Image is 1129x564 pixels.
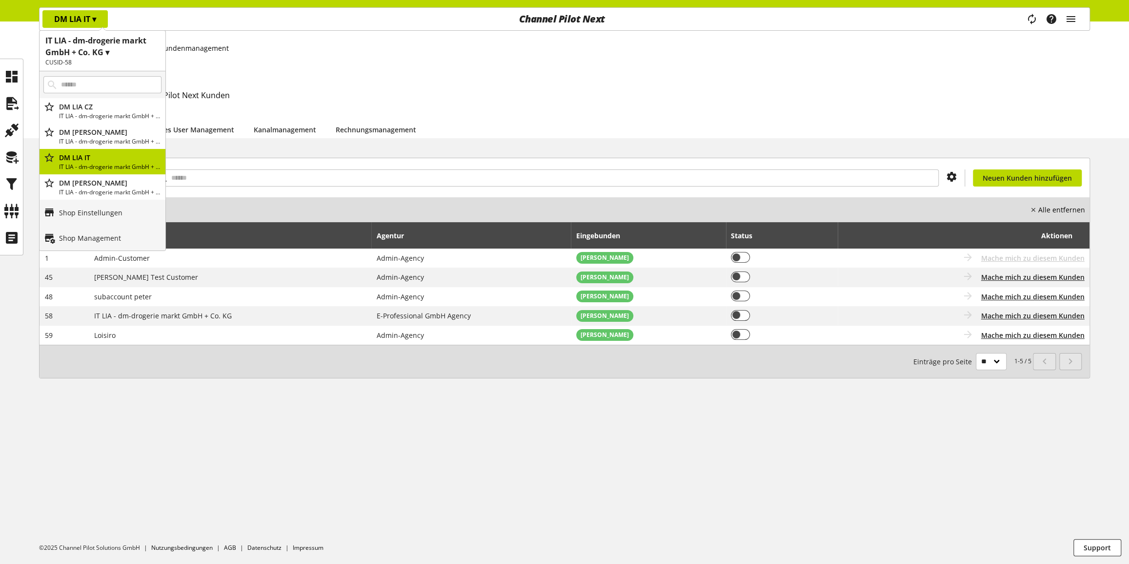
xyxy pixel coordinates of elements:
[59,163,161,171] p: IT LIA - dm-drogerie markt GmbH + Co. KG
[581,273,629,282] span: [PERSON_NAME]
[981,311,1085,321] button: Mache mich zu diesem Kunden
[59,112,161,121] p: IT LIA - dm-drogerie markt GmbH + Co. KG
[293,543,323,552] a: Impressum
[94,253,150,263] span: Admin-Customer
[981,253,1085,263] span: Mache mich zu diesem Kunden
[1073,539,1121,556] button: Support
[576,230,630,241] div: Eingebunden
[40,200,165,225] a: Shop Einstellungen
[1038,205,1085,215] nobr: Alle entfernen
[336,125,416,135] a: Rechnungsmanagement
[39,543,151,552] li: ©2025 Channel Pilot Solutions GmbH
[143,125,234,135] a: Internes User Management
[377,311,471,320] span: E-Professional GmbH Agency
[377,292,424,301] span: Admin-Agency
[92,14,96,24] span: ▾
[731,230,762,241] div: Status
[45,272,53,282] span: 45
[59,137,161,146] p: IT LIA - dm-drogerie markt GmbH + Co. KG
[94,292,152,301] span: subaccount peter
[224,543,236,552] a: AGB
[45,253,49,263] span: 1
[981,272,1085,282] button: Mache mich zu diesem Kunden
[581,312,629,320] span: [PERSON_NAME]
[40,225,165,251] a: Shop Management
[981,330,1085,340] button: Mache mich zu diesem Kunden
[45,58,160,67] h2: CUSID-58
[973,169,1082,187] a: Neuen Kunden hinzufügen
[59,233,121,243] p: Shop Management
[151,543,213,552] a: Nutzungsbedingungen
[94,311,232,320] span: IT LIA - dm-drogerie markt GmbH + Co. KG
[377,272,424,282] span: Admin-Agency
[45,311,53,320] span: 58
[581,331,629,339] span: [PERSON_NAME]
[59,102,161,112] p: DM LIA CZ
[94,331,116,340] span: Loisiro
[45,331,53,340] span: 59
[377,331,424,340] span: Admin-Agency
[581,253,629,262] span: [PERSON_NAME]
[377,230,414,241] div: Agentur
[54,89,1090,101] h2: Das ist die Liste aller Channel Pilot Next Kunden
[45,35,160,58] h1: IT LIA - dm-drogerie markt GmbH + Co. KG ▾
[59,178,161,188] p: DM LIA RO
[983,173,1072,183] span: Neuen Kunden hinzufügen
[39,7,1090,31] nav: main navigation
[254,125,316,135] a: Kanalmanagement
[59,127,161,137] p: DM LIA HU
[247,543,282,552] a: Datenschutz
[913,353,1031,370] small: 1-5 / 5
[913,356,976,367] span: Einträge pro Seite
[94,272,198,282] span: [PERSON_NAME] Test Customer
[843,226,1072,245] div: Aktionen
[1084,543,1111,553] span: Support
[981,292,1085,302] button: Mache mich zu diesem Kunden
[59,208,122,218] p: Shop Einstellungen
[59,152,161,163] p: DM LIA IT
[59,188,161,197] p: IT LIA - dm-drogerie markt GmbH + Co. KG
[377,253,424,263] span: Admin-Agency
[45,292,53,301] span: 48
[54,13,96,25] p: DM LIA IT
[581,292,629,301] span: [PERSON_NAME]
